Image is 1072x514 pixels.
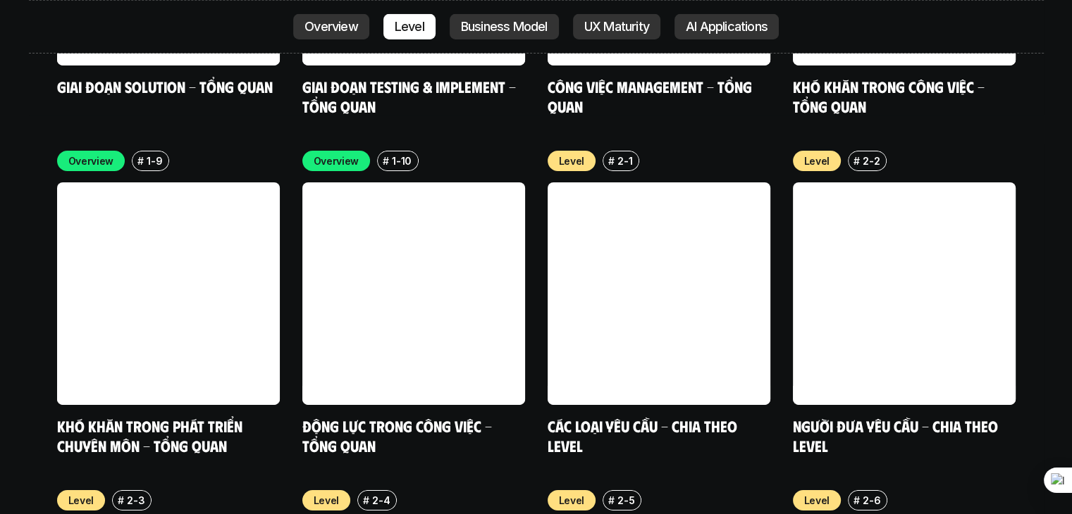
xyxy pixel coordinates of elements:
p: 1-9 [147,153,162,168]
p: Level [559,493,585,508]
p: Level [804,153,830,168]
h6: # [137,156,144,166]
h6: # [118,495,124,506]
a: Giai đoạn Solution - Tổng quan [57,77,273,96]
p: Level [559,153,585,168]
p: Overview [68,153,114,168]
p: 2-4 [372,493,390,508]
p: 1-10 [392,153,412,168]
a: Công việc Management - Tổng quan [548,77,756,115]
p: Level [314,493,340,508]
a: Các loại yêu cầu - Chia theo level [548,416,741,455]
h6: # [383,156,389,166]
h6: # [854,495,860,506]
p: Overview [314,153,359,168]
a: Khó khăn trong phát triển chuyên môn - Tổng quan [57,416,246,455]
p: 2-6 [863,493,880,508]
a: Giai đoạn Testing & Implement - Tổng quan [302,77,519,115]
p: 2-2 [863,153,880,168]
h6: # [854,156,860,166]
h6: # [608,156,615,166]
a: Khó khăn trong công việc - Tổng quan [793,77,988,115]
p: 2-5 [617,493,634,508]
a: Người đưa yêu cầu - Chia theo Level [793,416,1002,455]
p: 2-1 [617,153,632,168]
h6: # [363,495,369,506]
p: Level [804,493,830,508]
h6: # [608,495,615,506]
a: Động lực trong công việc - Tổng quan [302,416,495,455]
p: Level [68,493,94,508]
a: Overview [293,14,369,39]
p: 2-3 [127,493,144,508]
